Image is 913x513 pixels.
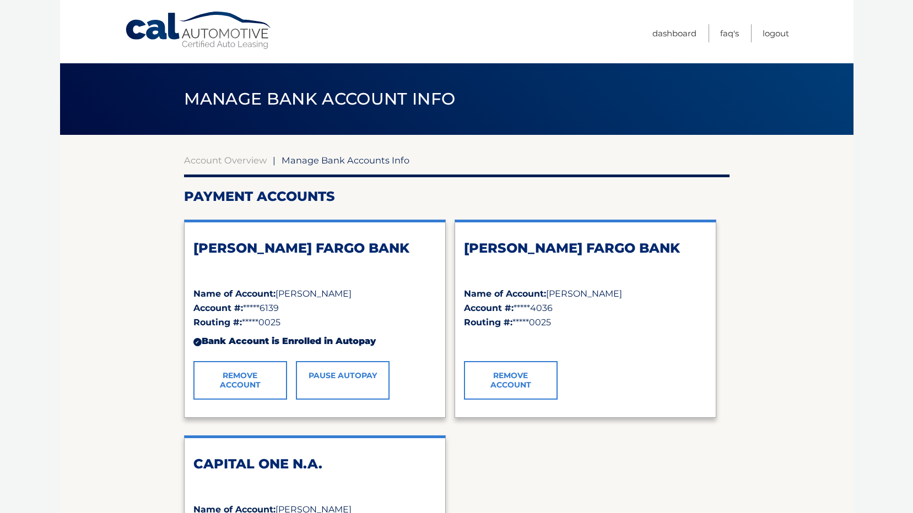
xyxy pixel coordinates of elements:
[464,240,707,256] h2: [PERSON_NAME] FARGO BANK
[184,188,730,205] h2: Payment Accounts
[464,288,546,299] strong: Name of Account:
[193,330,436,353] div: Bank Account is Enrolled in Autopay
[763,24,789,42] a: Logout
[296,361,390,400] a: Pause AutoPay
[193,303,243,313] strong: Account #:
[125,11,273,50] a: Cal Automotive
[184,155,267,166] a: Account Overview
[193,361,287,400] a: Remove Account
[546,288,622,299] span: [PERSON_NAME]
[464,336,471,346] span: ✓
[184,89,456,109] span: Manage Bank Account Info
[193,288,275,299] strong: Name of Account:
[273,155,275,166] span: |
[464,303,514,313] strong: Account #:
[464,361,558,400] a: Remove Account
[275,288,352,299] span: [PERSON_NAME]
[282,155,409,166] span: Manage Bank Accounts Info
[720,24,739,42] a: FAQ's
[193,338,202,346] div: ✓
[193,456,436,472] h2: CAPITAL ONE N.A.
[193,240,436,256] h2: [PERSON_NAME] FARGO BANK
[193,317,242,328] strong: Routing #:
[652,24,696,42] a: Dashboard
[464,317,512,328] strong: Routing #:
